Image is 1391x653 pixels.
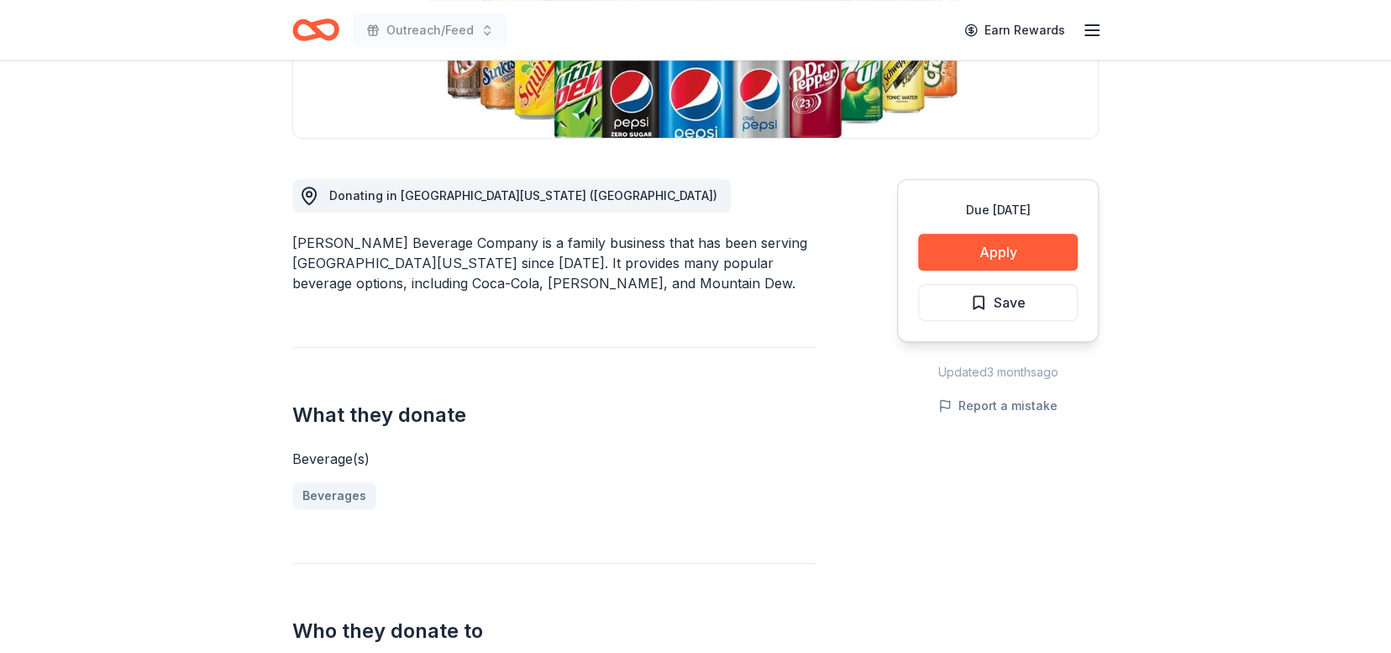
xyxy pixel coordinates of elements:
[292,449,816,469] div: Beverage(s)
[918,200,1078,220] div: Due [DATE]
[938,396,1058,416] button: Report a mistake
[918,234,1078,271] button: Apply
[918,284,1078,321] button: Save
[292,402,816,429] h2: What they donate
[292,233,816,293] div: [PERSON_NAME] Beverage Company is a family business that has been serving [GEOGRAPHIC_DATA][US_ST...
[386,20,474,40] span: Outreach/Feed
[292,618,816,645] h2: Who they donate to
[329,188,717,203] span: Donating in [GEOGRAPHIC_DATA][US_STATE] ([GEOGRAPHIC_DATA])
[994,292,1026,313] span: Save
[292,10,339,50] a: Home
[897,362,1099,382] div: Updated 3 months ago
[353,13,507,47] button: Outreach/Feed
[292,482,376,509] a: Beverages
[954,15,1075,45] a: Earn Rewards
